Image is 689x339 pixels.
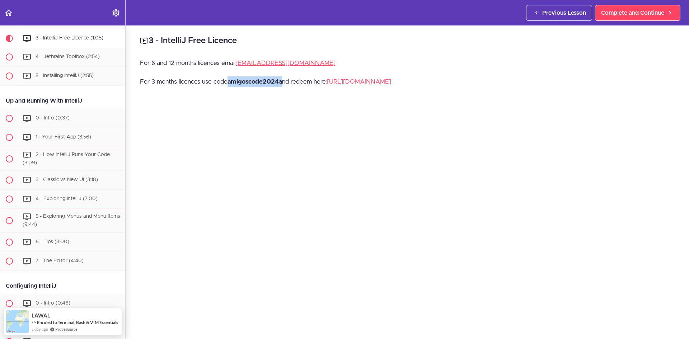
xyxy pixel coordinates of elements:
a: Previous Lesson [526,5,592,21]
span: -> [32,319,36,325]
a: [URL][DOMAIN_NAME] [327,79,391,85]
p: For 6 and 12 months licences email [140,58,675,69]
svg: Settings Menu [112,9,120,17]
span: a day ago [32,326,48,332]
span: 7 - The Editor (4:40) [36,258,84,263]
img: provesource social proof notification image [6,310,29,333]
h2: 3 - IntelliJ Free Licence [140,35,675,47]
span: 5 - Exploring Menus and Menu Items (9:44) [23,214,120,227]
span: Previous Lesson [542,9,586,17]
a: Complete and Continue [595,5,680,21]
strong: amigoscode2024 [228,79,279,85]
span: 4 - Exploring IntelliJ (7:00) [36,197,98,202]
span: 5 - Installing IntelliJ (2:55) [36,73,94,78]
a: [EMAIL_ADDRESS][DOMAIN_NAME] [235,60,336,66]
span: 3 - IntelliJ Free Licence (1:05) [36,36,103,41]
span: Complete and Continue [601,9,664,17]
p: For 3 months licences use code and redeem here: [140,76,675,87]
span: 1 - Your First App (3:56) [36,135,91,140]
span: 0 - Intro (0:37) [36,116,70,121]
span: 0 - Intro (0:46) [36,301,70,306]
span: LAWAL [32,312,50,319]
span: 4 - Jetbrains Toolbox (2:54) [36,54,100,59]
span: 3 - Classic vs New UI (3:18) [36,178,98,183]
svg: Back to course curriculum [4,9,13,17]
a: ProveSource [55,326,78,332]
span: 6 - Tips (3:00) [36,239,69,244]
a: Enroled to Terminal, Bash & VIM Essentials [37,320,118,325]
span: 2 - How IntelliJ Runs Your Code (3:09) [23,152,110,165]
